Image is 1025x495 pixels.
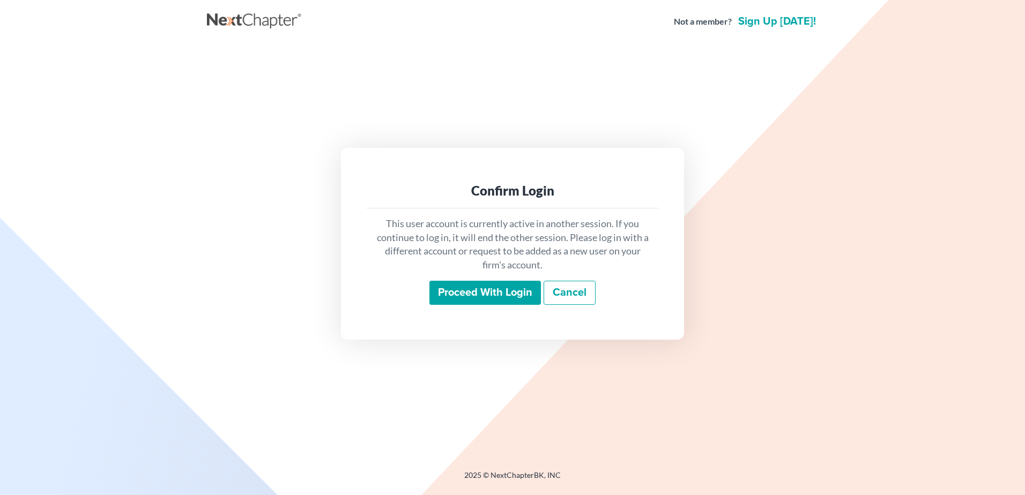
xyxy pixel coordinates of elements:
[375,182,650,199] div: Confirm Login
[736,16,818,27] a: Sign up [DATE]!
[544,281,596,305] a: Cancel
[375,217,650,272] p: This user account is currently active in another session. If you continue to log in, it will end ...
[207,470,818,489] div: 2025 © NextChapterBK, INC
[674,16,732,28] strong: Not a member?
[429,281,541,305] input: Proceed with login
